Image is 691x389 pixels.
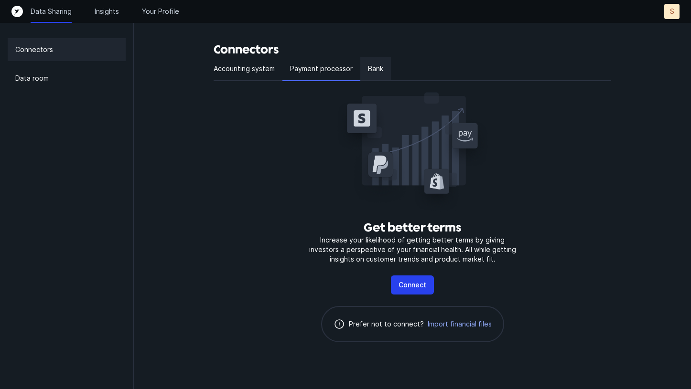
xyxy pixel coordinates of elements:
[349,318,424,330] p: Prefer not to connect?
[368,63,383,74] p: Bank
[399,279,426,291] p: Connect
[670,7,674,16] p: S
[8,38,126,61] a: Connectors
[664,4,680,19] button: S
[95,7,119,16] a: Insights
[15,73,49,84] p: Data room
[305,235,519,264] p: Increase your likelihood of getting better terms by giving investors a perspective of your financ...
[290,63,353,74] p: Payment processor
[336,89,489,212] img: Get better terms
[8,67,126,90] a: Data room
[31,7,72,16] a: Data Sharing
[142,7,179,16] a: Your Profile
[364,220,461,235] h3: Get better terms
[214,63,275,74] p: Accounting system
[15,44,53,55] p: Connectors
[428,319,492,329] span: Import financial files
[391,275,434,294] button: Connect
[214,42,611,57] h3: Connectors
